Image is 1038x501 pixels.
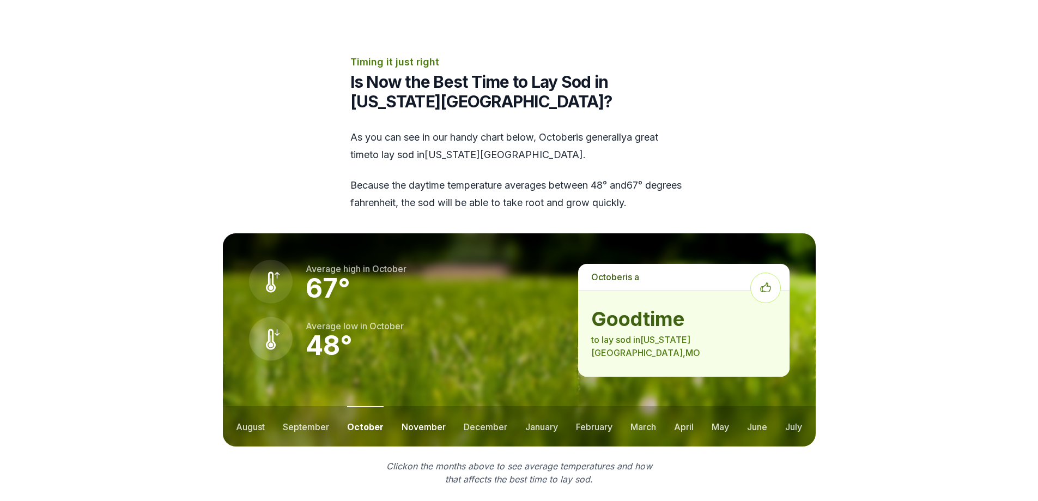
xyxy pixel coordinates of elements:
strong: 48 ° [306,329,353,361]
span: october [369,321,404,331]
button: october [347,406,384,446]
button: september [283,406,329,446]
p: Average high in [306,262,406,275]
h2: Is Now the Best Time to Lay Sod in [US_STATE][GEOGRAPHIC_DATA]? [350,72,688,111]
p: is a [578,264,789,290]
button: february [576,406,612,446]
button: june [747,406,767,446]
span: october [591,271,626,282]
strong: good time [591,308,776,330]
p: Average low in [306,319,404,333]
button: july [785,406,802,446]
button: november [402,406,446,446]
button: december [464,406,507,446]
span: october [539,131,576,143]
p: Click on the months above to see average temperatures and how that affects the best time to lay sod. [380,460,659,486]
div: As you can see in our handy chart below, is generally a great time to lay sod in [US_STATE][GEOGR... [350,129,688,212]
button: august [236,406,265,446]
p: Because the daytime temperature averages between 48 ° and 67 ° degrees fahrenheit, the sod will b... [350,177,688,212]
button: april [674,406,694,446]
button: january [525,406,558,446]
p: Timing it just right [350,55,688,70]
span: october [372,263,406,274]
button: may [712,406,729,446]
button: march [630,406,656,446]
p: to lay sod in [US_STATE][GEOGRAPHIC_DATA] , MO [591,333,776,359]
strong: 67 ° [306,272,350,304]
